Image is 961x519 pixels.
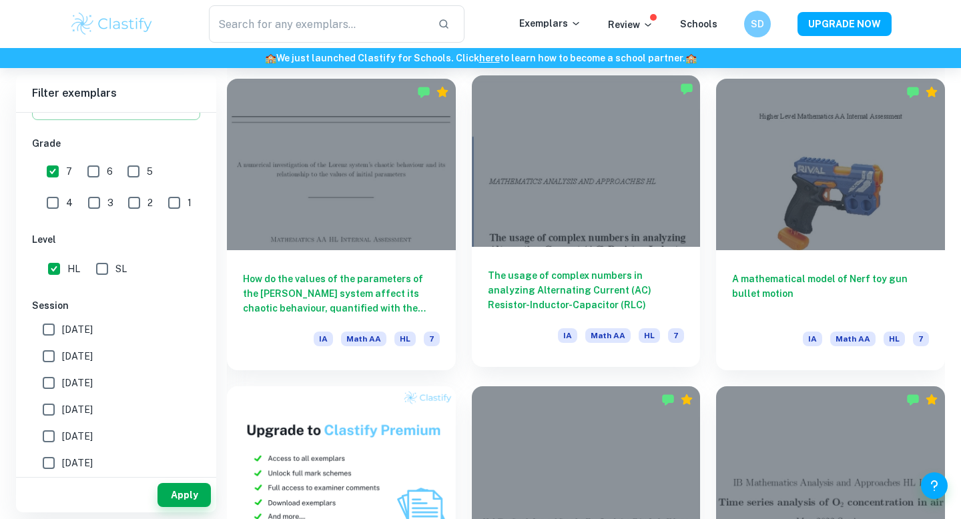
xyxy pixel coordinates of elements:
a: Schools [680,19,717,29]
span: [DATE] [62,349,93,364]
span: HL [394,332,416,346]
div: Premium [436,85,449,99]
span: IA [803,332,822,346]
h6: Grade [32,136,200,151]
span: Math AA [830,332,876,346]
img: Marked [906,85,920,99]
div: Premium [925,85,938,99]
span: SL [115,262,127,276]
h6: SD [750,17,765,31]
span: 7 [913,332,929,346]
span: 🏫 [265,53,276,63]
span: HL [639,328,660,343]
h6: How do the values of the parameters of the [PERSON_NAME] system affect its chaotic behaviour, qua... [243,272,440,316]
span: [DATE] [62,376,93,390]
span: [DATE] [62,402,93,417]
h6: Level [32,232,200,247]
span: [DATE] [62,322,93,337]
span: [DATE] [62,429,93,444]
a: here [479,53,500,63]
a: A mathematical model of Nerf toy gun bullet motionIAMath AAHL7 [716,79,945,370]
input: Search for any exemplars... [209,5,427,43]
span: 🏫 [685,53,697,63]
span: 6 [107,164,113,179]
h6: Session [32,298,200,313]
span: 5 [147,164,153,179]
img: Marked [661,393,675,406]
div: Premium [680,393,693,406]
h6: The usage of complex numbers in analyzing Alternating Current (AC) Resistor-Inductor-Capacitor (RLC) [488,268,685,312]
span: IA [314,332,333,346]
img: Marked [906,393,920,406]
span: 3 [107,195,113,210]
a: How do the values of the parameters of the [PERSON_NAME] system affect its chaotic behaviour, qua... [227,79,456,370]
button: Help and Feedback [921,472,948,499]
span: 7 [424,332,440,346]
span: IA [558,328,577,343]
span: Math AA [341,332,386,346]
span: 2 [147,195,153,210]
img: Marked [680,82,693,95]
img: Marked [417,85,430,99]
span: [DATE] [62,456,93,470]
button: SD [744,11,771,37]
span: 7 [66,164,72,179]
h6: A mathematical model of Nerf toy gun bullet motion [732,272,929,316]
h6: We just launched Clastify for Schools. Click to learn how to become a school partner. [3,51,958,65]
p: Review [608,17,653,32]
span: 4 [66,195,73,210]
div: Premium [925,393,938,406]
span: HL [67,262,80,276]
span: HL [884,332,905,346]
button: UPGRADE NOW [797,12,892,36]
a: The usage of complex numbers in analyzing Alternating Current (AC) Resistor-Inductor-Capacitor (R... [472,79,701,370]
p: Exemplars [519,16,581,31]
h6: Filter exemplars [16,75,216,112]
span: Math AA [585,328,631,343]
span: 1 [188,195,192,210]
span: 7 [668,328,684,343]
img: Clastify logo [69,11,154,37]
button: Apply [157,483,211,507]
